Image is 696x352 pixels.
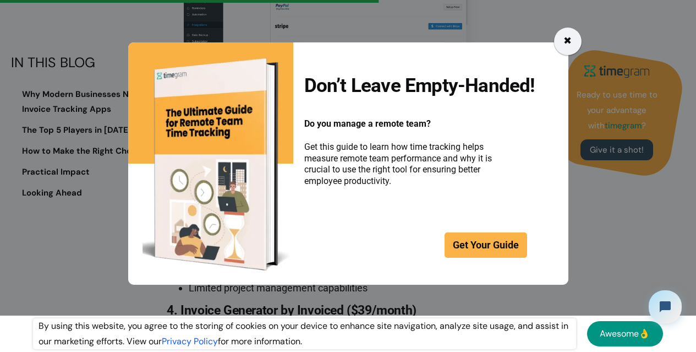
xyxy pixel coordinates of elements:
[304,118,431,129] span: Do you manage a remote team?
[639,281,691,333] iframe: Tidio Chat
[563,34,572,49] div: ✖
[587,321,663,346] a: Awesome👌
[162,335,218,347] a: Privacy Policy
[33,318,576,349] div: By using this website, you agree to the storing of cookies on your device to enhance site navigat...
[445,232,527,258] a: Get Your Guide
[304,75,535,96] h2: Don’t Leave Empty-Handed!
[304,118,513,187] p: Get this guide to learn how time tracking helps measure remote team performance and why it is cru...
